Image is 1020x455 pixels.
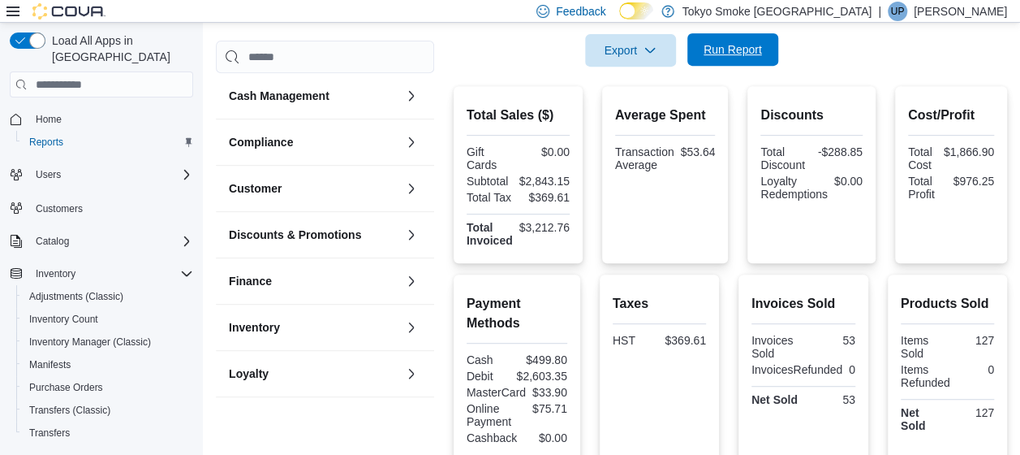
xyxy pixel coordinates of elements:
[23,378,110,397] a: Purchase Orders
[23,423,193,443] span: Transfers
[901,294,994,314] h2: Products Sold
[3,196,200,219] button: Customers
[467,402,514,428] div: Online Payment
[23,355,193,375] span: Manifests
[950,334,994,347] div: 127
[23,401,193,420] span: Transfers (Classic)
[402,364,421,383] button: Loyalty
[682,2,872,21] p: Tokyo Smoke [GEOGRAPHIC_DATA]
[402,86,421,106] button: Cash Management
[23,332,193,352] span: Inventory Manager (Classic)
[467,353,514,366] div: Cash
[229,134,293,150] h3: Compliance
[704,41,762,58] span: Run Report
[229,227,398,243] button: Discounts & Promotions
[950,406,994,419] div: 127
[615,145,674,171] div: Transaction Average
[467,294,567,333] h2: Payment Methods
[519,221,570,234] div: $3,212.76
[29,313,98,326] span: Inventory Count
[751,294,855,314] h2: Invoices Sold
[901,363,950,389] div: Items Refunded
[595,34,666,67] span: Export
[23,355,77,375] a: Manifests
[908,175,947,201] div: Total Profit
[229,273,272,289] h3: Finance
[849,363,855,376] div: 0
[751,393,798,406] strong: Net Sold
[402,271,421,291] button: Finance
[523,431,567,444] div: $0.00
[16,422,200,444] button: Transfers
[519,175,570,188] div: $2,843.15
[815,145,863,158] div: -$288.85
[751,334,800,360] div: Invoices Sold
[807,393,855,406] div: 53
[29,136,63,149] span: Reports
[16,331,200,353] button: Inventory Manager (Classic)
[29,197,193,218] span: Customers
[36,267,75,280] span: Inventory
[16,308,200,331] button: Inventory Count
[908,106,994,125] h2: Cost/Profit
[521,145,570,158] div: $0.00
[29,427,70,440] span: Transfers
[467,431,517,444] div: Cashback
[760,145,808,171] div: Total Discount
[29,232,193,251] span: Catalog
[681,145,716,158] div: $53.64
[36,202,83,215] span: Customers
[229,319,398,336] button: Inventory
[23,423,76,443] a: Transfers
[908,145,937,171] div: Total Cost
[29,264,193,284] span: Inventory
[36,168,61,181] span: Users
[36,235,69,248] span: Catalog
[613,294,706,314] h2: Taxes
[467,175,513,188] div: Subtotal
[467,145,515,171] div: Gift Cards
[29,336,151,349] span: Inventory Manager (Classic)
[760,175,828,201] div: Loyalty Redemptions
[615,106,715,125] h2: Average Spent
[23,132,193,152] span: Reports
[467,191,515,204] div: Total Tax
[23,401,117,420] a: Transfers (Classic)
[467,106,570,125] h2: Total Sales ($)
[3,262,200,285] button: Inventory
[23,310,105,329] a: Inventory Count
[229,412,256,428] h3: OCM
[229,180,282,197] h3: Customer
[957,363,994,376] div: 0
[878,2,881,21] p: |
[613,334,656,347] div: HST
[901,334,945,360] div: Items Sold
[29,165,67,184] button: Users
[29,381,103,394] span: Purchase Orders
[520,353,567,366] div: $499.80
[467,386,526,399] div: MasterCard
[953,175,994,188] div: $976.25
[520,402,567,415] div: $75.71
[687,33,778,66] button: Run Report
[888,2,907,21] div: Unike Patel
[229,366,269,382] h3: Loyalty
[16,399,200,422] button: Transfers (Classic)
[29,109,193,129] span: Home
[402,225,421,245] button: Discounts & Promotions
[229,134,398,150] button: Compliance
[901,406,925,432] strong: Net Sold
[23,310,193,329] span: Inventory Count
[467,370,510,383] div: Debit
[29,264,82,284] button: Inventory
[402,318,421,337] button: Inventory
[16,376,200,399] button: Purchase Orders
[23,332,157,352] a: Inventory Manager (Classic)
[16,353,200,376] button: Manifests
[751,363,842,376] div: InvoicesRefunded
[229,88,329,104] h3: Cash Management
[760,106,863,125] h2: Discounts
[467,221,513,247] strong: Total Invoiced
[29,232,75,251] button: Catalog
[229,227,361,243] h3: Discounts & Promotions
